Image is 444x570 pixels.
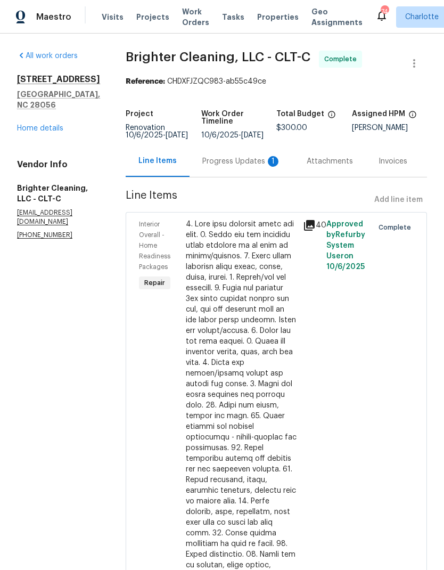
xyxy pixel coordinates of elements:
div: Progress Updates [202,156,281,167]
span: 10/6/2025 [201,132,239,139]
span: Brighter Cleaning, LLC - CLT-C [126,51,310,63]
span: Geo Assignments [311,6,363,28]
span: Interior Overall - Home Readiness Packages [139,221,170,270]
span: Approved by Refurby System User on [326,221,365,271]
span: Line Items [126,190,370,210]
div: 1 [268,156,278,167]
a: Home details [17,125,63,132]
span: [DATE] [241,132,264,139]
span: Renovation [126,124,188,139]
h4: Vendor Info [17,159,100,170]
span: Visits [102,12,124,22]
div: 40 [303,219,320,232]
span: Tasks [222,13,244,21]
h5: Brighter Cleaning, LLC - CLT-C [17,183,100,204]
span: The hpm assigned to this work order. [408,110,417,124]
div: Attachments [307,156,353,167]
div: 74 [381,6,388,17]
span: Projects [136,12,169,22]
h5: Total Budget [276,110,324,118]
h5: Project [126,110,153,118]
span: 10/6/2025 [326,263,365,271]
span: Properties [257,12,299,22]
div: CHDXFJZQC983-ab55c49ce [126,76,427,87]
span: Charlotte [405,12,439,22]
span: Work Orders [182,6,209,28]
div: [PERSON_NAME] [352,124,427,132]
h5: Work Order Timeline [201,110,277,125]
h5: Assigned HPM [352,110,405,118]
span: Repair [140,278,169,288]
b: Reference: [126,78,165,85]
a: All work orders [17,52,78,60]
span: - [126,132,188,139]
div: Line Items [138,156,177,166]
span: [DATE] [166,132,188,139]
div: Invoices [379,156,407,167]
span: Maestro [36,12,71,22]
span: Complete [379,222,415,233]
span: Complete [324,54,361,64]
span: The total cost of line items that have been proposed by Opendoor. This sum includes line items th... [327,110,336,124]
span: - [201,132,264,139]
span: $300.00 [276,124,307,132]
span: 10/6/2025 [126,132,163,139]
